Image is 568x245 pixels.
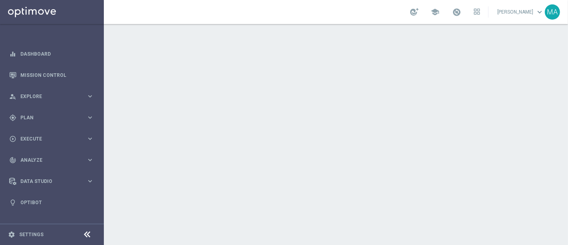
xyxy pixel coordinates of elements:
[9,199,94,206] button: lightbulb Optibot
[20,158,86,163] span: Analyze
[9,178,86,185] div: Data Studio
[431,8,439,16] span: school
[9,93,94,100] button: person_search Explore keyboard_arrow_right
[9,199,16,206] i: lightbulb
[545,4,560,20] div: MA
[9,114,16,121] i: gps_fixed
[86,156,94,164] i: keyboard_arrow_right
[9,136,94,142] button: play_circle_outline Execute keyboard_arrow_right
[9,114,94,121] button: gps_fixed Plan keyboard_arrow_right
[9,114,86,121] div: Plan
[9,51,94,57] button: equalizer Dashboard
[20,64,94,86] a: Mission Control
[9,50,16,58] i: equalizer
[20,94,86,99] span: Explore
[535,8,544,16] span: keyboard_arrow_down
[9,64,94,86] div: Mission Control
[9,157,86,164] div: Analyze
[497,6,545,18] a: [PERSON_NAME]keyboard_arrow_down
[86,135,94,143] i: keyboard_arrow_right
[8,231,15,238] i: settings
[9,72,94,78] button: Mission Control
[86,177,94,185] i: keyboard_arrow_right
[9,157,94,163] button: track_changes Analyze keyboard_arrow_right
[9,192,94,213] div: Optibot
[20,192,94,213] a: Optibot
[19,232,44,237] a: Settings
[9,135,16,143] i: play_circle_outline
[86,92,94,100] i: keyboard_arrow_right
[20,43,94,64] a: Dashboard
[20,137,86,141] span: Execute
[9,178,94,185] button: Data Studio keyboard_arrow_right
[9,157,16,164] i: track_changes
[9,93,86,100] div: Explore
[9,135,86,143] div: Execute
[20,179,86,184] span: Data Studio
[9,43,94,64] div: Dashboard
[86,114,94,121] i: keyboard_arrow_right
[9,93,16,100] i: person_search
[20,115,86,120] span: Plan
